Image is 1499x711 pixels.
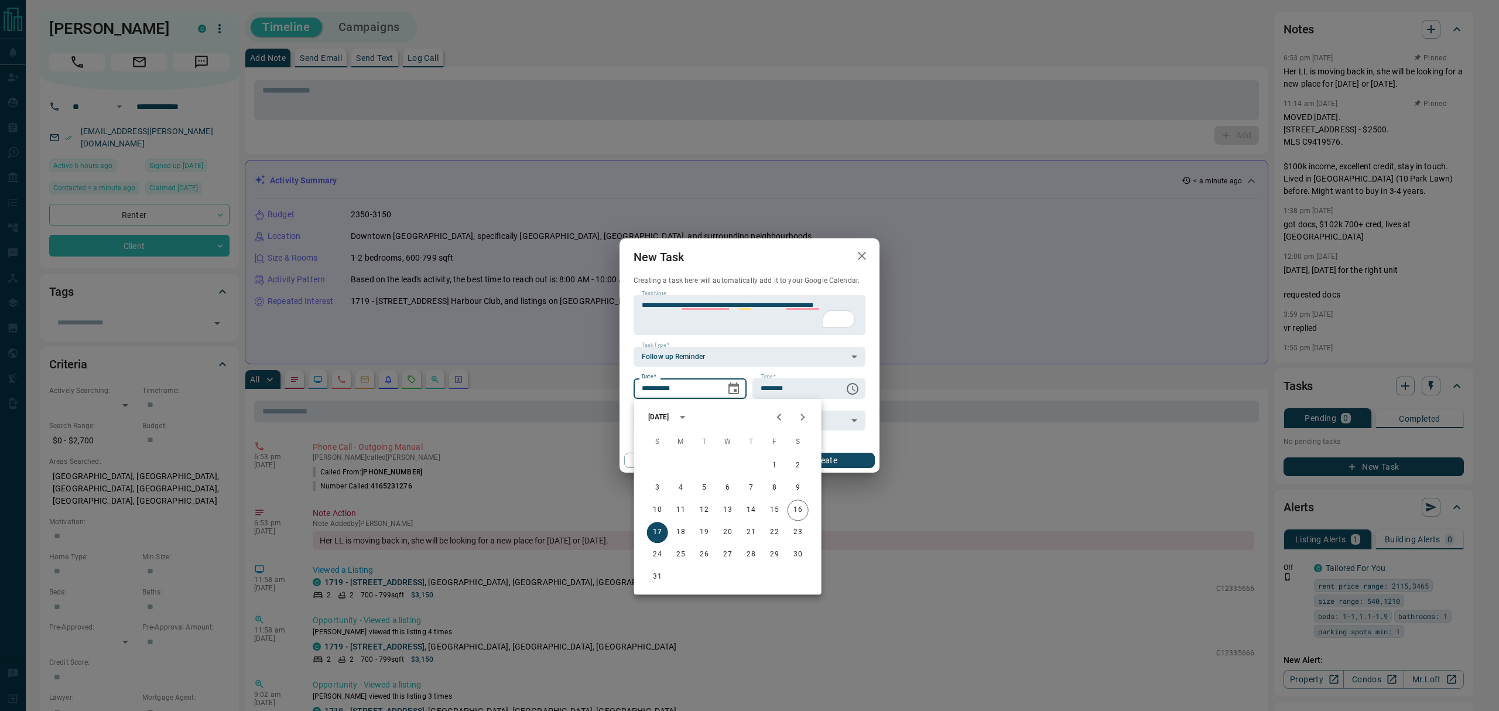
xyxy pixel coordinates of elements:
[670,477,692,498] button: 4
[670,544,692,565] button: 25
[642,373,656,381] label: Date
[694,430,715,454] span: Tuesday
[788,522,809,543] button: 23
[788,430,809,454] span: Saturday
[791,405,814,429] button: Next month
[647,522,668,543] button: 17
[694,500,715,521] button: 12
[672,407,692,427] button: calendar view is open, switch to year view
[670,500,692,521] button: 11
[788,544,809,565] button: 30
[620,238,698,276] h2: New Task
[761,373,776,381] label: Time
[694,522,715,543] button: 19
[764,455,785,476] button: 1
[741,430,762,454] span: Thursday
[694,544,715,565] button: 26
[642,300,857,330] textarea: To enrich screen reader interactions, please activate Accessibility in Grammarly extension settings
[634,276,865,286] p: Creating a task here will automatically add it to your Google Calendar.
[634,347,865,367] div: Follow up Reminder
[764,500,785,521] button: 15
[647,477,668,498] button: 3
[642,290,666,298] label: Task Note
[722,377,745,401] button: Choose date, selected date is Aug 17, 2025
[764,477,785,498] button: 8
[788,455,809,476] button: 2
[741,544,762,565] button: 28
[670,430,692,454] span: Monday
[642,341,669,349] label: Task Type
[768,405,791,429] button: Previous month
[717,500,738,521] button: 13
[841,377,864,401] button: Choose time, selected time is 6:00 AM
[764,522,785,543] button: 22
[717,522,738,543] button: 20
[647,430,668,454] span: Sunday
[788,477,809,498] button: 9
[788,500,809,521] button: 16
[647,544,668,565] button: 24
[764,544,785,565] button: 29
[717,544,738,565] button: 27
[775,453,875,468] button: Create
[694,477,715,498] button: 5
[717,430,738,454] span: Wednesday
[717,477,738,498] button: 6
[670,522,692,543] button: 18
[741,522,762,543] button: 21
[647,566,668,587] button: 31
[741,477,762,498] button: 7
[624,453,724,468] button: Cancel
[741,500,762,521] button: 14
[647,500,668,521] button: 10
[648,412,669,422] div: [DATE]
[764,430,785,454] span: Friday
